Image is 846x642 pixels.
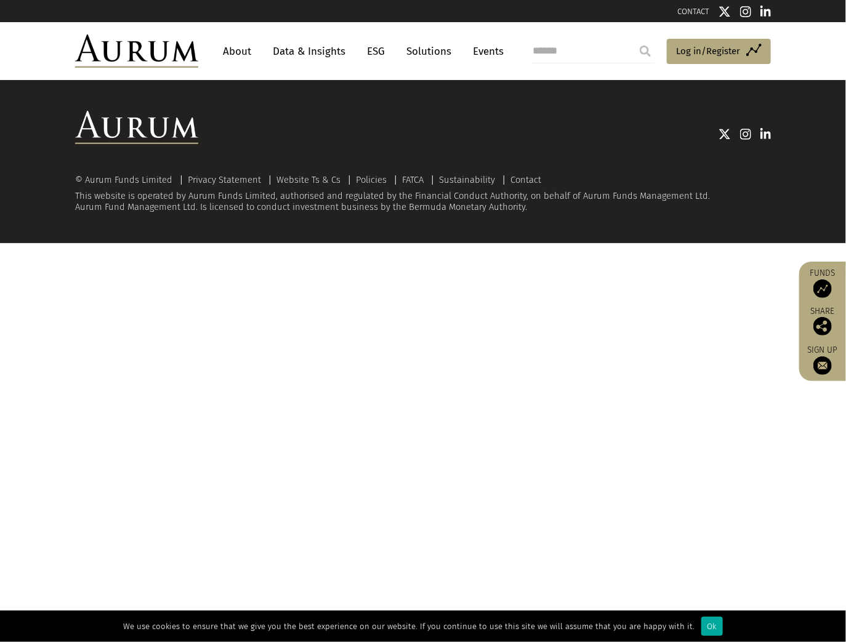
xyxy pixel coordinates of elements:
a: Data & Insights [267,40,352,63]
div: This website is operated by Aurum Funds Limited, authorised and regulated by the Financial Conduc... [75,175,771,212]
a: Log in/Register [667,39,771,65]
input: Submit [633,39,658,63]
img: Instagram icon [740,6,751,18]
img: Aurum [75,34,198,68]
a: Privacy Statement [188,174,261,185]
a: Sustainability [439,174,495,185]
a: Website Ts & Cs [276,174,340,185]
span: Log in/Register [676,44,740,58]
a: Events [467,40,504,63]
a: Policies [356,174,387,185]
a: Solutions [400,40,457,63]
img: Aurum Logo [75,111,198,144]
img: Linkedin icon [760,6,771,18]
a: About [217,40,257,63]
a: FATCA [402,174,424,185]
a: CONTACT [677,7,709,16]
img: Twitter icon [719,128,731,140]
a: ESG [361,40,391,63]
img: Twitter icon [719,6,731,18]
a: Contact [510,174,541,185]
img: Instagram icon [740,128,751,140]
div: © Aurum Funds Limited [75,175,179,185]
img: Linkedin icon [760,128,771,140]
